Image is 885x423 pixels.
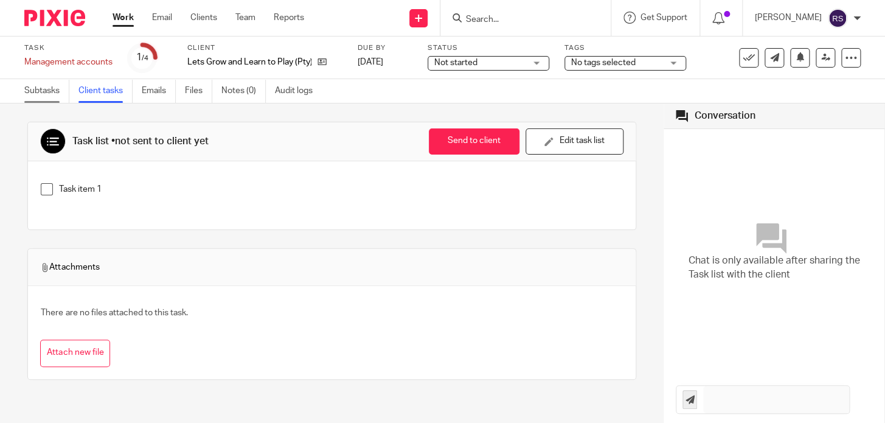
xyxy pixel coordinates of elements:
img: svg%3E [828,9,847,28]
a: Client tasks [78,79,133,103]
label: Tags [564,43,686,53]
a: Subtasks [24,79,69,103]
div: Task list • [72,135,208,148]
button: Attach new file [40,340,110,367]
button: Edit task list [526,128,623,155]
span: not sent to client yet [114,136,208,146]
span: There are no files attached to this task. [41,309,187,317]
label: Task [24,43,113,53]
label: Status [428,43,549,53]
a: Files [185,79,212,103]
label: Due by [358,43,412,53]
p: [PERSON_NAME] [755,12,822,24]
a: Team [235,12,255,24]
label: Client [187,43,342,53]
span: Not started [434,58,477,67]
p: Lets Grow and Learn to Play (Pty) Ltd [187,56,311,68]
img: Pixie [24,10,85,26]
button: Send to client [429,128,519,155]
span: Chat is only available after sharing the Task list with the client [688,254,860,282]
a: Notes (0) [221,79,266,103]
a: Emails [142,79,176,103]
a: Clients [190,12,217,24]
a: Reports [274,12,304,24]
div: Management accounts [24,56,113,68]
small: /4 [142,55,148,61]
div: 1 [136,51,148,65]
a: Audit logs [275,79,322,103]
div: Conversation [694,110,755,122]
span: Get Support [640,13,687,22]
input: Search [465,15,574,26]
span: [DATE] [358,58,383,66]
span: No tags selected [571,58,636,67]
span: Attachments [40,261,99,273]
a: Email [152,12,172,24]
p: Task item 1 [59,183,622,195]
a: Work [113,12,134,24]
